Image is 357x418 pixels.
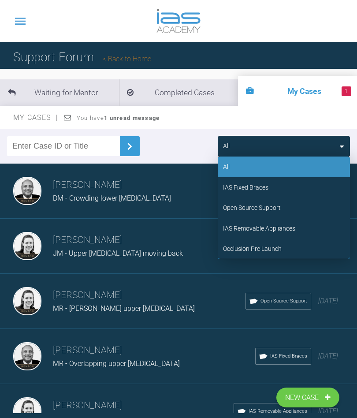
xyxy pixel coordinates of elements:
a: New Case [276,388,339,408]
img: chevronRight.28bd32b0.svg [123,139,137,153]
div: All [223,141,230,151]
span: [DATE] [318,297,338,305]
span: [DATE] [318,407,338,415]
img: Kelly Toft [13,287,41,315]
h3: [PERSON_NAME] [53,178,255,193]
span: JM - Upper [MEDICAL_DATA] moving back [53,249,183,258]
div: All [223,162,230,172]
div: IAS Fixed Braces [223,183,268,192]
a: Back to Home [103,55,151,63]
span: IAS Fixed Braces [270,352,307,360]
span: Open Source Support [260,297,307,305]
img: Utpalendu Bose [13,342,41,370]
span: My Cases [13,113,59,122]
div: IAS Removable Appliances [223,224,295,233]
h1: Support Forum [13,48,151,67]
span: 1 [342,86,351,96]
li: Completed Cases [119,79,238,106]
h3: [PERSON_NAME] [53,398,234,413]
h3: [PERSON_NAME] [53,343,255,358]
div: Open Source Support [223,203,281,213]
span: DM - Crowding lower [MEDICAL_DATA] [53,194,171,202]
img: logo-light.3e3ef733.png [156,9,201,33]
span: MR - Overlapping upper [MEDICAL_DATA] [53,359,180,368]
li: My Cases [238,76,357,106]
strong: 1 unread message [104,115,160,121]
img: Utpalendu Bose [13,177,41,205]
h3: [PERSON_NAME] [53,288,245,303]
h3: [PERSON_NAME] [53,233,245,248]
span: You have [77,115,160,121]
span: New Case [285,392,320,403]
span: IAS Removable Appliances [249,407,307,415]
input: Enter Case ID or Title [7,136,120,156]
div: Occlusion Pre Launch [223,244,282,254]
span: [DATE] [318,352,338,360]
span: MR - [PERSON_NAME] upper [MEDICAL_DATA] [53,304,195,313]
img: Kelly Toft [13,232,41,260]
